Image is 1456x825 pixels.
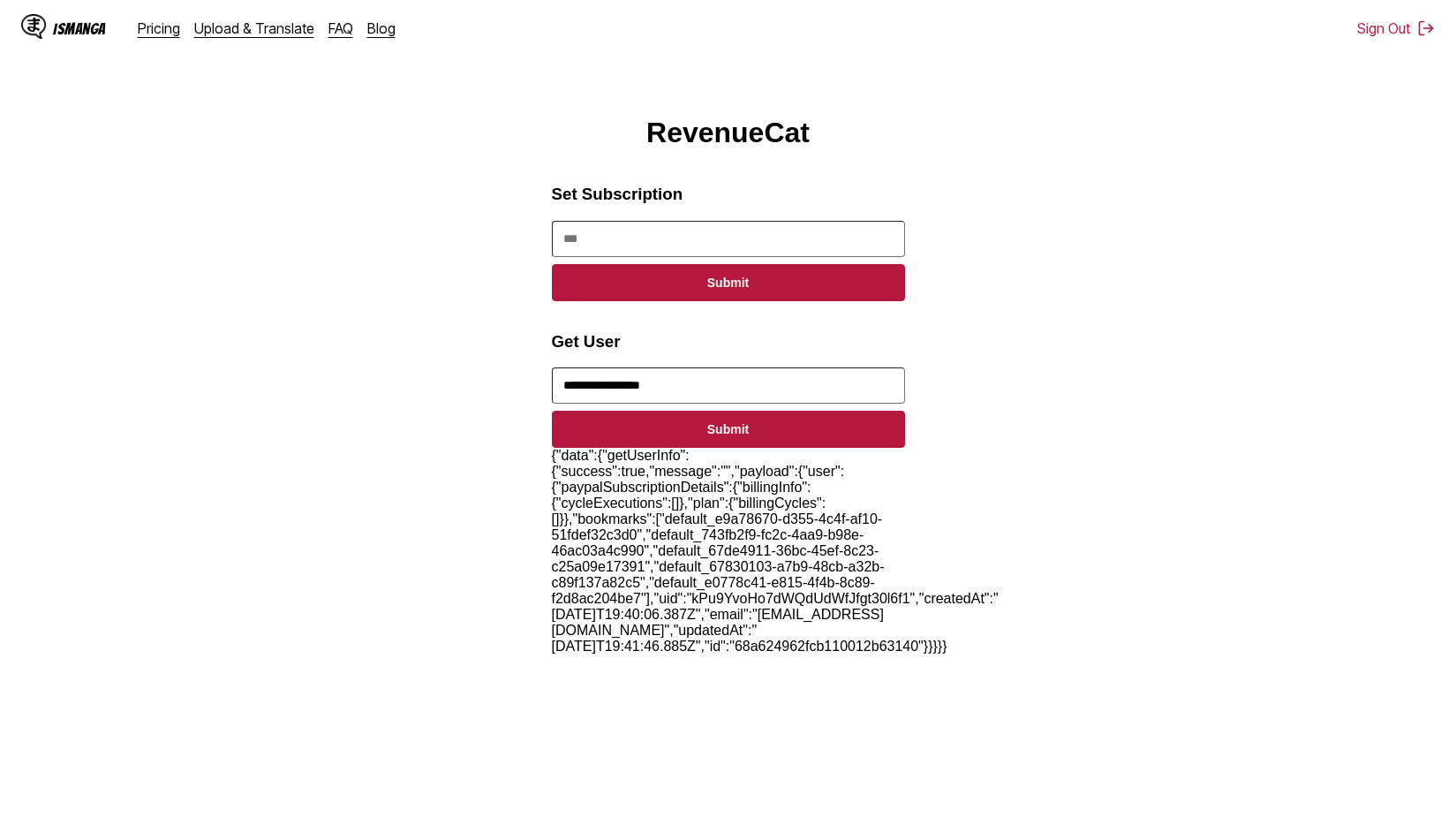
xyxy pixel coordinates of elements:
a: FAQ [328,19,353,37]
h3: Set Subscription [552,185,905,204]
a: Blog [367,19,396,37]
h1: RevenueCat [646,117,810,149]
img: IsManga Logo [21,14,46,39]
div: {"data":{"getUserInfo":{"success":true,"message":"","payload":{"user":{"paypalSubscriptionDetails... [552,448,905,655]
div: IsManga [53,20,106,37]
img: Sign out [1417,19,1435,37]
button: Submit [552,264,905,301]
a: IsManga LogoIsManga [21,14,138,42]
a: Pricing [138,19,180,37]
a: Upload & Translate [194,19,314,37]
button: Sign Out [1357,19,1435,37]
button: Submit [552,411,905,448]
h3: Get User [552,332,905,352]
